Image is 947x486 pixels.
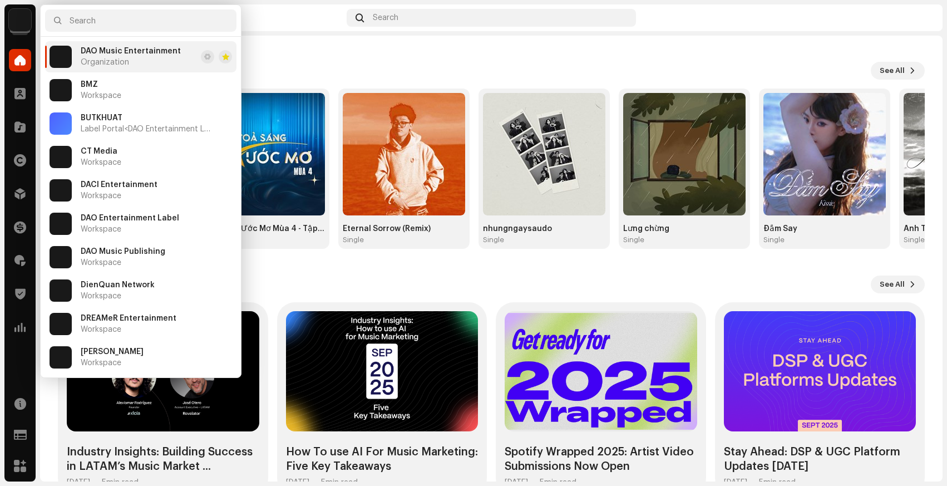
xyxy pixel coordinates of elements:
[763,224,886,233] div: Đắm Say
[343,224,465,233] div: Eternal Sorrow (Remix)
[50,246,72,268] img: 76e35660-c1c7-4f61-ac9e-76e2af66a330
[724,445,916,474] div: Stay Ahead: DSP & UGC Platform Updates [DATE]
[81,258,121,267] span: Workspace
[50,46,72,68] img: 76e35660-c1c7-4f61-ac9e-76e2af66a330
[81,314,176,323] span: DREAMeR Entertainment
[81,58,129,67] span: Organization
[623,93,746,215] img: afd7358a-b19b-44d4-bdc0-9ea68d140b5f
[81,158,121,167] span: Workspace
[81,47,181,56] span: DAO Music Entertainment
[81,325,121,334] span: Workspace
[880,273,905,296] span: See All
[871,62,925,80] button: See All
[623,224,746,233] div: Lưng chừng
[483,224,605,233] div: nhungngaysaudo
[81,292,121,301] span: Workspace
[343,235,364,244] div: Single
[81,114,122,122] span: BUTKHUAT
[50,213,72,235] img: 76e35660-c1c7-4f61-ac9e-76e2af66a330
[50,179,72,202] img: 76e35660-c1c7-4f61-ac9e-76e2af66a330
[81,147,117,156] span: CT Media
[124,125,224,133] span: <DAO Entertainment Label>
[9,9,31,31] img: 76e35660-c1c7-4f61-ac9e-76e2af66a330
[81,247,165,256] span: DAO Music Publishing
[81,359,121,367] span: Workspace
[373,13,398,22] span: Search
[81,91,121,100] span: Workspace
[904,235,925,244] div: Single
[50,313,72,335] img: 76e35660-c1c7-4f61-ac9e-76e2af66a330
[81,180,157,189] span: DACI Entertainment
[623,235,644,244] div: Single
[81,214,179,223] span: DAO Entertainment Label
[50,279,72,302] img: 76e35660-c1c7-4f61-ac9e-76e2af66a330
[50,146,72,168] img: 76e35660-c1c7-4f61-ac9e-76e2af66a330
[81,125,214,134] span: Label Portal <DAO Entertainment Label>
[286,445,479,474] div: How To use AI For Music Marketing: Five Key Takeaways
[45,9,236,32] input: Search
[911,9,929,27] img: ebbe58b9-7fdc-40e2-b443-f9ff093ce122
[763,235,785,244] div: Single
[483,93,605,215] img: 2bc53146-647d-428f-a679-d151bfaa202a
[81,347,144,356] span: Isaac
[880,60,905,82] span: See All
[50,79,72,101] img: 76e35660-c1c7-4f61-ac9e-76e2af66a330
[81,192,121,200] span: Workspace
[81,281,155,289] span: DienQuan Network
[763,93,886,215] img: c7415c47-8365-49b8-9862-48c8d1637cdc
[50,346,72,369] img: 76e35660-c1c7-4f61-ac9e-76e2af66a330
[483,235,504,244] div: Single
[203,224,325,233] div: Tỏa Sáng Ước Mơ Mùa 4 - Tập 6 (Live) [Intrusmental]
[81,225,121,234] span: Workspace
[203,93,325,215] img: 78afd53f-e48f-408e-b801-4e041af440ff
[343,93,465,215] img: 92819426-af73-4681-aabb-2f1464559ed5
[505,445,697,474] div: Spotify Wrapped 2025: Artist Video Submissions Now Open
[871,276,925,293] button: See All
[67,445,259,474] div: Industry Insights: Building Success in LATAM’s Music Market ...
[81,80,98,89] span: BMZ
